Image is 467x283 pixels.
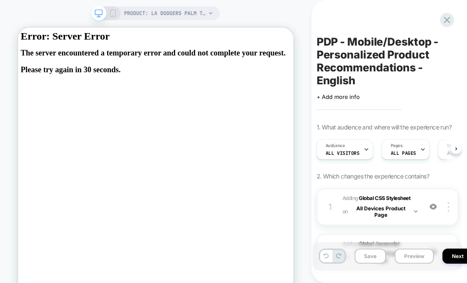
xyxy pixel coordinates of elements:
[448,202,449,212] img: close
[317,172,429,180] span: 2. Which changes the experience contains?
[359,240,399,247] b: Global Javascript
[342,239,417,266] span: Adding
[317,35,458,87] span: PDP - Mobile/Desktop - Personalized Product Recommendations - English
[355,249,386,264] button: Save
[342,194,417,220] span: Adding
[447,143,464,149] span: Devices
[3,28,364,62] h2: The server encountered a temporary error and could not complete your request.
[326,143,345,149] span: Audience
[124,6,206,20] span: PRODUCT: LA Dodgers Palm Taco Blue 59FIFTY Cap [70625798]
[326,199,335,215] div: 1
[391,143,403,149] span: Pages
[359,195,410,201] b: Global CSS Stylesheet
[351,203,417,220] button: All Devices Product Page
[342,207,348,216] span: on
[391,150,416,156] span: ALL PAGES
[414,210,417,212] img: down arrow
[3,3,364,19] h1: Error: Server Error
[3,50,364,62] p: Please try again in 30 seconds.
[430,203,437,210] img: crossed eye
[395,249,434,264] button: Preview
[317,93,360,100] span: + Add more info
[317,123,451,131] span: 1. What audience and where will the experience run?
[326,150,360,156] span: All Visitors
